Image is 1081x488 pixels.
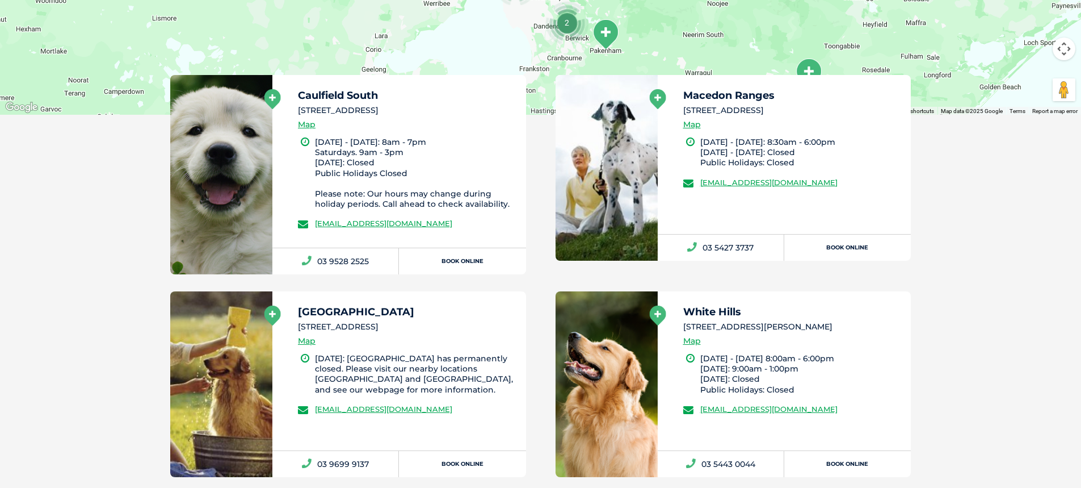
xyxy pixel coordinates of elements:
a: 03 9528 2525 [272,248,399,274]
li: [DATE] - [DATE]: 8:30am - 6:00pm [DATE] - [DATE]: Closed Public Holidays: Closed [700,137,901,168]
li: [DATE] - [DATE] 8:00am - 6:00pm [DATE]: 9:00am - 1:00pm [DATE]: Closed Public Holidays: Closed [700,353,901,395]
h5: Caulfield South [298,90,516,101]
a: Book Online [784,451,911,477]
a: Map [298,118,316,131]
a: [EMAIL_ADDRESS][DOMAIN_NAME] [315,404,452,414]
img: Google [3,100,40,115]
a: [EMAIL_ADDRESS][DOMAIN_NAME] [315,219,452,228]
h5: Macedon Ranges [683,90,901,101]
div: Morwell [794,58,823,89]
h5: White Hills [683,307,901,317]
li: [STREET_ADDRESS] [298,321,516,333]
button: Map camera controls [1053,37,1075,60]
li: [STREET_ADDRESS] [298,105,516,116]
li: [STREET_ADDRESS][PERSON_NAME] [683,321,901,333]
li: [DATE]: [GEOGRAPHIC_DATA] has permanently closed. Please visit our nearby locations [GEOGRAPHIC_D... [315,353,516,395]
a: 03 5427 3737 [658,235,784,261]
a: Book Online [399,451,525,477]
a: Open this area in Google Maps (opens a new window) [3,100,40,115]
button: Drag Pegman onto the map to open Street View [1053,78,1075,101]
h5: [GEOGRAPHIC_DATA] [298,307,516,317]
a: Report a map error [1032,108,1078,114]
a: [EMAIL_ADDRESS][DOMAIN_NAME] [700,178,838,187]
div: 2 [545,1,588,44]
a: Map [683,118,701,131]
a: Terms (opens in new tab) [1010,108,1025,114]
div: Pakenham [591,19,620,50]
li: [DATE] - [DATE]: 8am - 7pm Saturdays. 9am - 3pm [DATE]: Closed Public Holidays Closed Please note... [315,137,516,209]
a: Book Online [784,235,911,261]
a: [EMAIL_ADDRESS][DOMAIN_NAME] [700,404,838,414]
a: Map [683,335,701,348]
a: Book Online [399,248,525,274]
a: 03 9699 9137 [272,451,399,477]
span: Map data ©2025 Google [941,108,1003,114]
li: [STREET_ADDRESS] [683,105,901,116]
a: 03 5443 0044 [658,451,784,477]
a: Map [298,335,316,348]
